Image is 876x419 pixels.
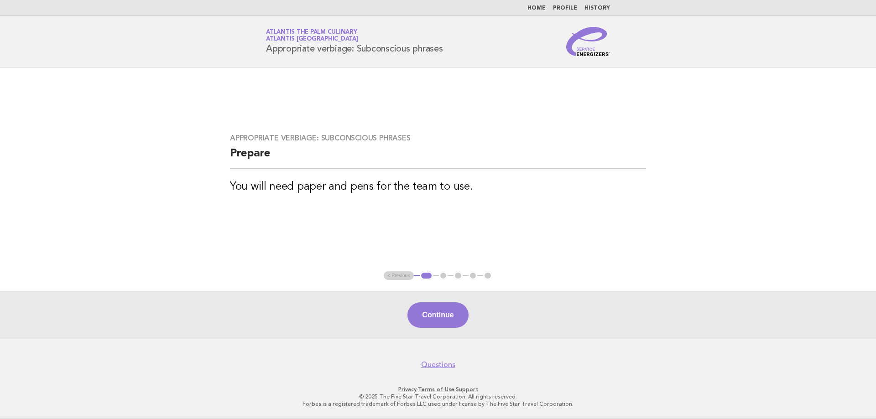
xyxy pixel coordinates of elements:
h3: Appropriate verbiage: Subconscious phrases [230,134,646,143]
h3: You will need paper and pens for the team to use. [230,180,646,194]
a: Support [456,386,478,393]
h2: Prepare [230,146,646,169]
img: Service Energizers [566,27,610,56]
p: · · [159,386,717,393]
p: Forbes is a registered trademark of Forbes LLC used under license by The Five Star Travel Corpora... [159,400,717,408]
a: Privacy [398,386,417,393]
p: © 2025 The Five Star Travel Corporation. All rights reserved. [159,393,717,400]
a: Profile [553,5,577,11]
button: Continue [407,302,468,328]
a: Terms of Use [418,386,454,393]
button: 1 [420,271,433,280]
a: History [584,5,610,11]
a: Questions [421,360,455,369]
a: Home [527,5,546,11]
a: Atlantis The Palm CulinaryAtlantis [GEOGRAPHIC_DATA] [266,29,358,42]
span: Atlantis [GEOGRAPHIC_DATA] [266,36,358,42]
h1: Appropriate verbiage: Subconscious phrases [266,30,443,53]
